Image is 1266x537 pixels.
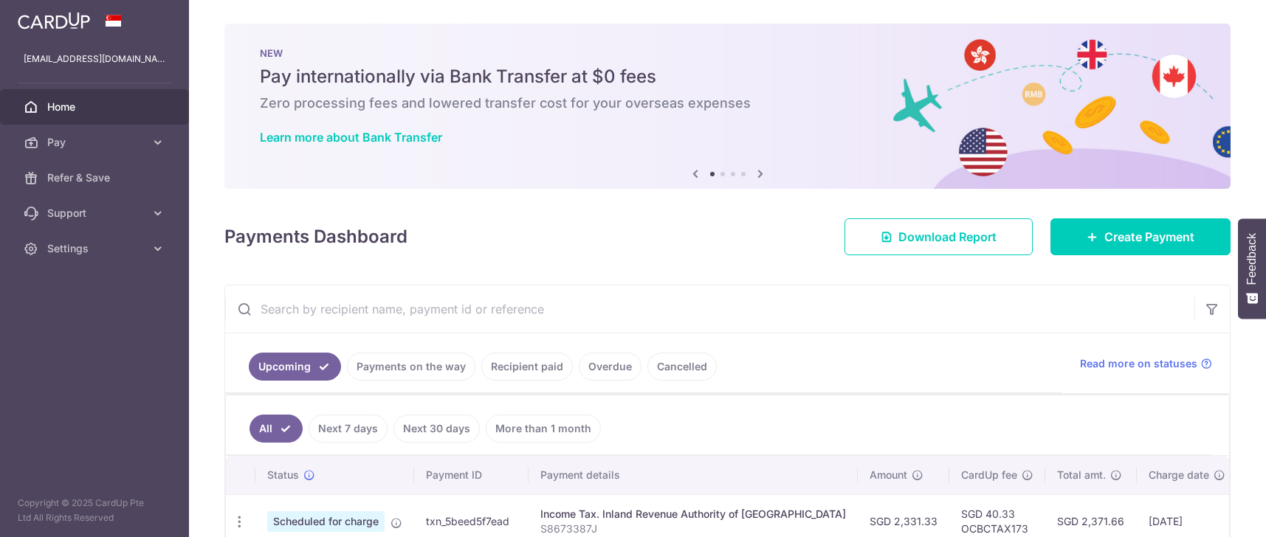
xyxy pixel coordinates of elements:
[224,24,1231,189] img: Bank transfer banner
[1080,356,1197,371] span: Read more on statuses
[393,415,480,443] a: Next 30 days
[260,130,442,145] a: Learn more about Bank Transfer
[260,47,1195,59] p: NEW
[540,507,846,522] div: Income Tax. Inland Revenue Authority of [GEOGRAPHIC_DATA]
[961,468,1017,482] span: CardUp fee
[309,415,388,443] a: Next 7 days
[267,468,299,482] span: Status
[225,285,1194,333] input: Search by recipient name, payment id or reference
[870,468,907,482] span: Amount
[1080,356,1212,371] a: Read more on statuses
[267,511,385,532] span: Scheduled for charge
[1238,218,1266,319] button: Feedback - Show survey
[47,100,145,114] span: Home
[47,135,145,150] span: Pay
[47,170,145,185] span: Refer & Save
[844,218,1033,255] a: Download Report
[1171,493,1251,530] iframe: Opens a widget where you can find more information
[486,415,601,443] a: More than 1 month
[260,65,1195,89] h5: Pay internationally via Bank Transfer at $0 fees
[250,415,303,443] a: All
[579,353,641,381] a: Overdue
[481,353,573,381] a: Recipient paid
[898,228,997,246] span: Download Report
[260,94,1195,112] h6: Zero processing fees and lowered transfer cost for your overseas expenses
[24,52,165,66] p: [EMAIL_ADDRESS][DOMAIN_NAME]
[1050,218,1231,255] a: Create Payment
[249,353,341,381] a: Upcoming
[414,456,529,494] th: Payment ID
[1149,468,1209,482] span: Charge date
[529,456,858,494] th: Payment details
[647,353,717,381] a: Cancelled
[1104,228,1194,246] span: Create Payment
[1245,233,1259,285] span: Feedback
[47,241,145,256] span: Settings
[540,522,846,536] p: S8673387J
[224,224,407,250] h4: Payments Dashboard
[347,353,475,381] a: Payments on the way
[18,12,90,30] img: CardUp
[1057,468,1106,482] span: Total amt.
[47,206,145,221] span: Support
